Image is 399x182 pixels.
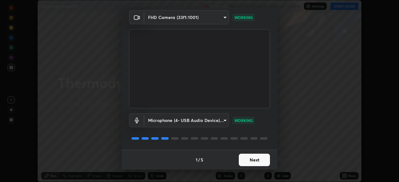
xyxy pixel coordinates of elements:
p: WORKING [234,118,253,123]
h4: / [198,156,200,163]
p: WORKING [234,15,253,20]
div: FHD Camera (33f1:1001) [144,113,229,127]
h4: 1 [196,156,198,163]
h4: 5 [201,156,203,163]
button: Next [239,154,270,166]
div: FHD Camera (33f1:1001) [144,10,229,24]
